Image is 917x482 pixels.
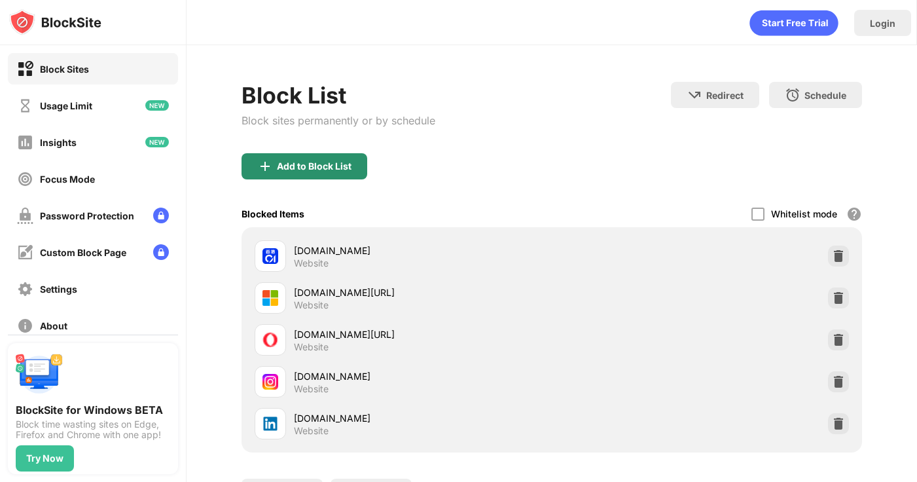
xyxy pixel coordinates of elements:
div: Whitelist mode [771,208,837,219]
div: Try Now [26,453,63,464]
img: favicons [262,290,278,306]
div: [DOMAIN_NAME][URL] [294,286,552,299]
div: Insights [40,137,77,148]
div: Usage Limit [40,100,92,111]
img: favicons [262,332,278,348]
div: [DOMAIN_NAME] [294,369,552,383]
img: lock-menu.svg [153,244,169,260]
img: new-icon.svg [145,100,169,111]
div: [DOMAIN_NAME][URL] [294,327,552,341]
img: time-usage-off.svg [17,98,33,114]
img: lock-menu.svg [153,208,169,223]
div: BlockSite for Windows BETA [16,403,170,417]
div: Focus Mode [40,174,95,185]
img: favicons [262,416,278,432]
div: Block List [242,82,435,109]
div: Block time wasting sites on Edge, Firefox and Chrome with one app! [16,419,170,440]
img: favicons [262,248,278,264]
img: new-icon.svg [145,137,169,147]
div: [DOMAIN_NAME] [294,411,552,425]
div: Website [294,425,329,437]
img: customize-block-page-off.svg [17,244,33,261]
img: logo-blocksite.svg [9,9,101,35]
div: Website [294,299,329,311]
div: Password Protection [40,210,134,221]
div: Website [294,383,329,395]
img: focus-off.svg [17,171,33,187]
img: favicons [262,374,278,390]
div: Blocked Items [242,208,304,219]
img: about-off.svg [17,318,33,334]
img: settings-off.svg [17,281,33,297]
img: push-desktop.svg [16,351,63,398]
div: Settings [40,284,77,295]
div: animation [749,10,838,36]
div: Add to Block List [277,161,351,172]
img: insights-off.svg [17,134,33,151]
img: password-protection-off.svg [17,208,33,224]
div: [DOMAIN_NAME] [294,244,552,257]
div: Schedule [804,90,846,101]
div: Website [294,257,329,269]
div: Block Sites [40,64,89,75]
div: Website [294,341,329,353]
div: Login [870,18,895,29]
div: Custom Block Page [40,247,126,258]
div: About [40,320,67,331]
div: Block sites permanently or by schedule [242,114,435,127]
img: block-on.svg [17,61,33,77]
div: Redirect [706,90,744,101]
